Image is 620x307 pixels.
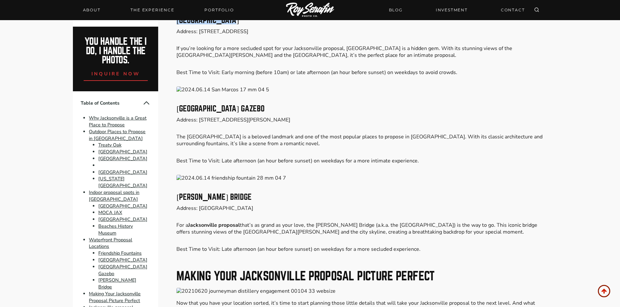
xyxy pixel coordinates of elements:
[98,223,133,236] a: Beaches History Museum
[81,100,143,107] span: Table of Contents
[176,288,547,295] img: Best Proposal Ideas & Places to Propose in Jacksonville 20
[188,222,240,229] strong: Jacksonville proposal
[91,70,140,77] span: inquire now
[176,117,547,123] p: Address: [STREET_ADDRESS][PERSON_NAME]
[176,105,547,113] h3: [GEOGRAPHIC_DATA] Gazebo
[89,189,139,202] a: Indoor proposal spots in [GEOGRAPHIC_DATA]
[89,128,145,142] a: Outdoor Places to Propose in [GEOGRAPHIC_DATA]
[98,210,122,216] a: MOCA JAX
[79,6,238,15] nav: Primary Navigation
[176,45,547,59] p: If you’re looking for a more secluded spot for your Jacksonville proposal, [GEOGRAPHIC_DATA] is a...
[532,6,541,15] button: View Search Form
[89,290,141,304] a: Making Your Jacksonville Proposal Picture Perfect
[497,4,529,16] a: CONTACT
[176,69,547,76] p: Best Time to Visit: Early morning (before 10am) or late afternoon (an hour before sunset) on week...
[80,37,151,65] h2: You handle the i do, I handle the photos.
[89,115,146,128] a: Why Jacksonville is a Great Place to Propose
[143,99,150,107] button: Collapse Table of Contents
[176,193,547,201] h3: [PERSON_NAME] Bridge
[89,237,132,250] a: Waterfront Proposal Locations
[176,158,547,164] p: Best Time to Visit: Late afternoon (an hour before sunset) on weekdays for a more intimate experi...
[98,176,147,189] a: [US_STATE][GEOGRAPHIC_DATA]
[98,155,147,162] a: [GEOGRAPHIC_DATA]
[98,148,147,155] a: [GEOGRAPHIC_DATA]
[176,28,547,35] p: Address: [STREET_ADDRESS]
[176,134,547,147] p: The [GEOGRAPHIC_DATA] is a beloved landmark and one of the most popular places to propose in [GEO...
[176,270,547,282] h2: Making Your Jacksonville Proposal Picture Perfect
[598,285,610,297] a: Scroll to top
[98,257,147,263] a: [GEOGRAPHIC_DATA]
[176,222,547,236] p: For a that’s as grand as your love, the [PERSON_NAME] Bridge (a.k.a. the [GEOGRAPHIC_DATA]) is th...
[79,6,104,15] a: About
[176,246,547,253] p: Best Time to Visit: Late afternoon (an hour before sunset) on weekdays for a more secluded experi...
[176,17,547,24] h3: [GEOGRAPHIC_DATA]
[98,263,147,277] a: [GEOGRAPHIC_DATA] Gazebo
[127,6,178,15] a: THE EXPERIENCE
[286,3,334,18] img: Logo of Roy Serafin Photo Co., featuring stylized text in white on a light background, representi...
[84,65,148,81] a: inquire now
[98,169,147,175] a: [GEOGRAPHIC_DATA]
[98,203,147,209] a: [GEOGRAPHIC_DATA]
[176,86,547,93] img: Best Proposal Ideas & Places to Propose in Jacksonville 18
[176,205,547,212] p: Address: [GEOGRAPHIC_DATA]
[98,277,136,290] a: [PERSON_NAME] Bridge
[98,142,121,148] a: Treaty Oak
[385,4,529,16] nav: Secondary Navigation
[98,250,142,256] a: Friendship Fountains
[200,6,238,15] a: Portfolio
[176,175,547,182] img: Best Proposal Ideas & Places to Propose in Jacksonville 19
[432,4,472,16] a: INVESTMENT
[385,4,406,16] a: BLOG
[98,216,147,223] a: [GEOGRAPHIC_DATA]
